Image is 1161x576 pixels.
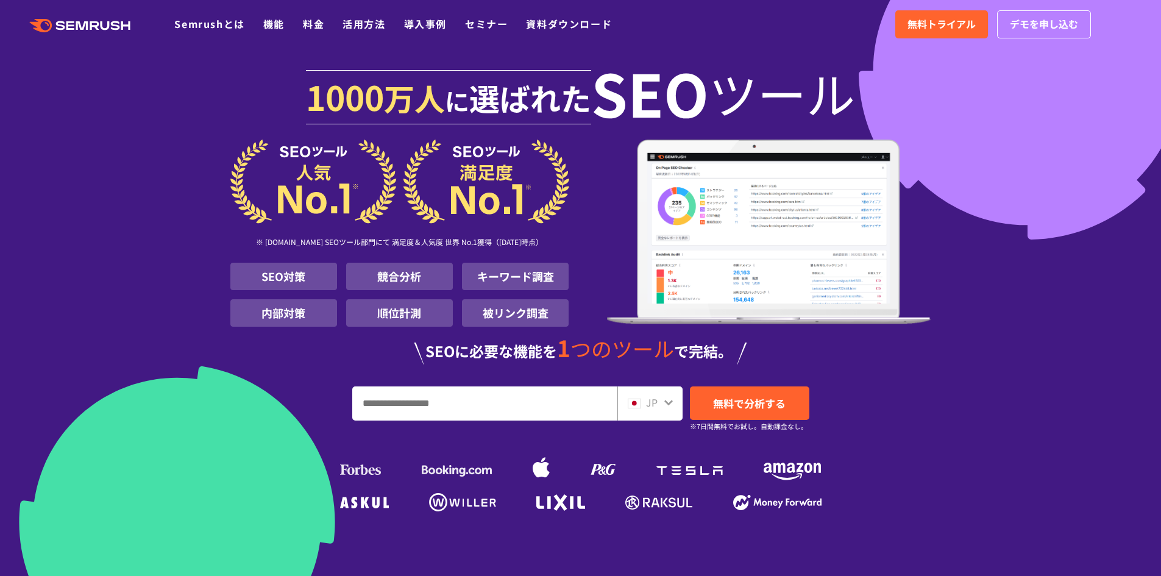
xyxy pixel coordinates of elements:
[469,76,591,119] span: 選ばれた
[384,76,445,119] span: 万人
[230,224,569,263] div: ※ [DOMAIN_NAME] SEOツール部門にて 満足度＆人気度 世界 No.1獲得（[DATE]時点）
[690,386,809,420] a: 無料で分析する
[570,333,674,363] span: つのツール
[895,10,988,38] a: 無料トライアル
[713,396,786,411] span: 無料で分析する
[462,299,569,327] li: 被リンク調査
[462,263,569,290] li: キーワード調査
[674,340,733,361] span: で完結。
[306,72,384,121] span: 1000
[445,83,469,118] span: に
[557,331,570,364] span: 1
[346,263,453,290] li: 競合分析
[230,299,337,327] li: 内部対策
[230,336,931,364] div: SEOに必要な機能を
[303,16,324,31] a: 料金
[263,16,285,31] a: 機能
[346,299,453,327] li: 順位計測
[353,387,617,420] input: URL、キーワードを入力してください
[591,68,709,117] span: SEO
[174,16,244,31] a: Semrushとは
[465,16,508,31] a: セミナー
[230,263,337,290] li: SEO対策
[526,16,612,31] a: 資料ダウンロード
[709,68,855,117] span: ツール
[1010,16,1078,32] span: デモを申し込む
[997,10,1091,38] a: デモを申し込む
[907,16,976,32] span: 無料トライアル
[404,16,447,31] a: 導入事例
[343,16,385,31] a: 活用方法
[690,421,808,432] small: ※7日間無料でお試し。自動課金なし。
[646,395,658,410] span: JP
